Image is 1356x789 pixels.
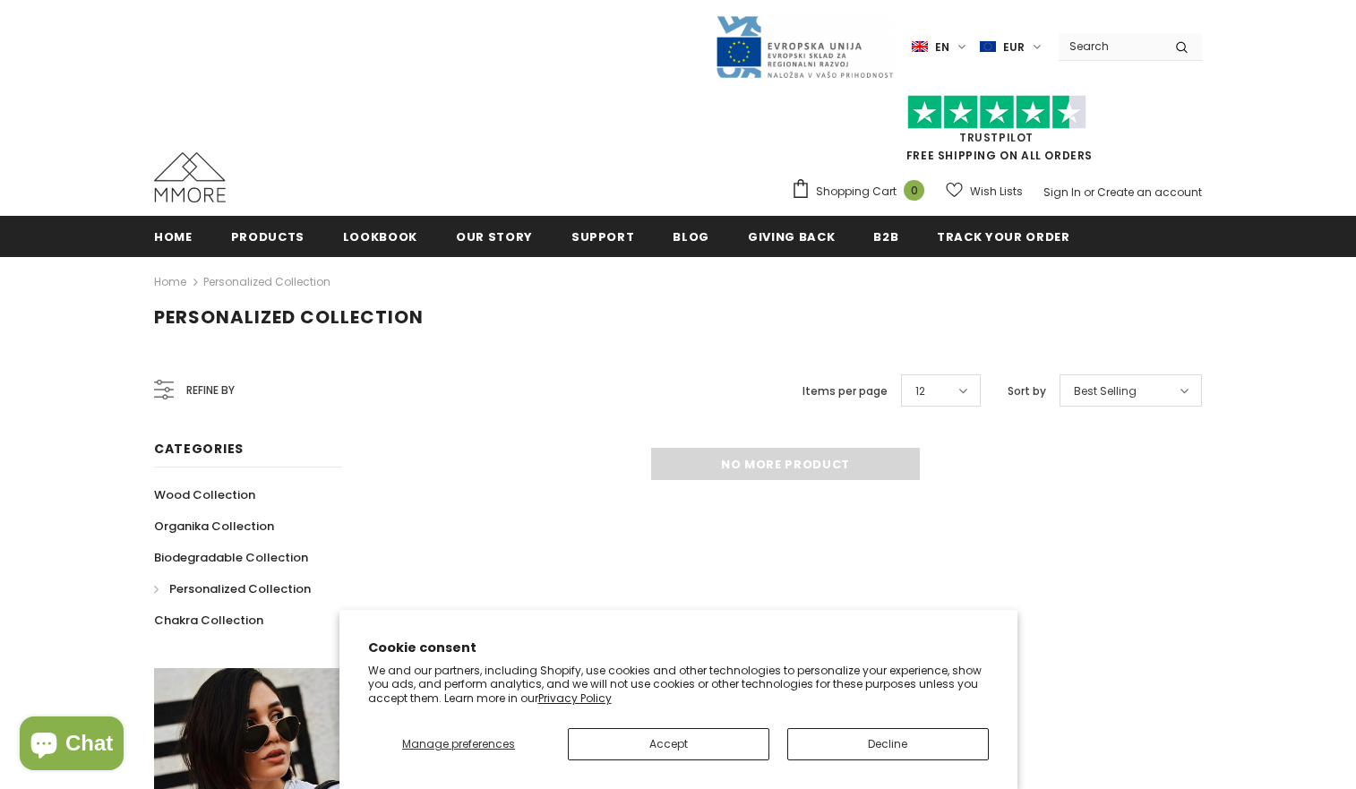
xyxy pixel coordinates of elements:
[959,130,1034,145] a: Trustpilot
[154,228,193,245] span: Home
[154,612,263,629] span: Chakra Collection
[154,216,193,256] a: Home
[154,440,244,458] span: Categories
[568,728,769,760] button: Accept
[1008,382,1046,400] label: Sort by
[802,382,888,400] label: Items per page
[791,178,933,205] a: Shopping Cart 0
[1003,39,1025,56] span: EUR
[791,103,1202,163] span: FREE SHIPPING ON ALL ORDERS
[935,39,949,56] span: en
[169,580,311,597] span: Personalized Collection
[231,228,305,245] span: Products
[154,542,308,573] a: Biodegradable Collection
[343,228,417,245] span: Lookbook
[915,382,925,400] span: 12
[154,510,274,542] a: Organika Collection
[368,728,550,760] button: Manage preferences
[937,228,1069,245] span: Track your order
[154,304,424,330] span: Personalized Collection
[937,216,1069,256] a: Track your order
[715,39,894,54] a: Javni Razpis
[343,216,417,256] a: Lookbook
[571,216,635,256] a: support
[715,14,894,80] img: Javni Razpis
[154,605,263,636] a: Chakra Collection
[368,664,989,706] p: We and our partners, including Shopify, use cookies and other technologies to personalize your ex...
[816,183,897,201] span: Shopping Cart
[946,176,1023,207] a: Wish Lists
[154,549,308,566] span: Biodegradable Collection
[402,736,515,751] span: Manage preferences
[203,274,330,289] a: Personalized Collection
[154,271,186,293] a: Home
[186,381,235,400] span: Refine by
[748,228,835,245] span: Giving back
[1084,184,1094,200] span: or
[673,216,709,256] a: Blog
[456,216,533,256] a: Our Story
[873,228,898,245] span: B2B
[154,152,226,202] img: MMORE Cases
[904,180,924,201] span: 0
[571,228,635,245] span: support
[154,479,255,510] a: Wood Collection
[1097,184,1202,200] a: Create an account
[231,216,305,256] a: Products
[456,228,533,245] span: Our Story
[873,216,898,256] a: B2B
[1043,184,1081,200] a: Sign In
[154,486,255,503] span: Wood Collection
[538,690,612,706] a: Privacy Policy
[154,518,274,535] span: Organika Collection
[787,728,989,760] button: Decline
[1074,382,1137,400] span: Best Selling
[748,216,835,256] a: Giving back
[970,183,1023,201] span: Wish Lists
[907,95,1086,130] img: Trust Pilot Stars
[154,573,311,605] a: Personalized Collection
[1059,33,1162,59] input: Search Site
[912,39,928,55] img: i-lang-1.png
[673,228,709,245] span: Blog
[14,716,129,775] inbox-online-store-chat: Shopify online store chat
[368,639,989,657] h2: Cookie consent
